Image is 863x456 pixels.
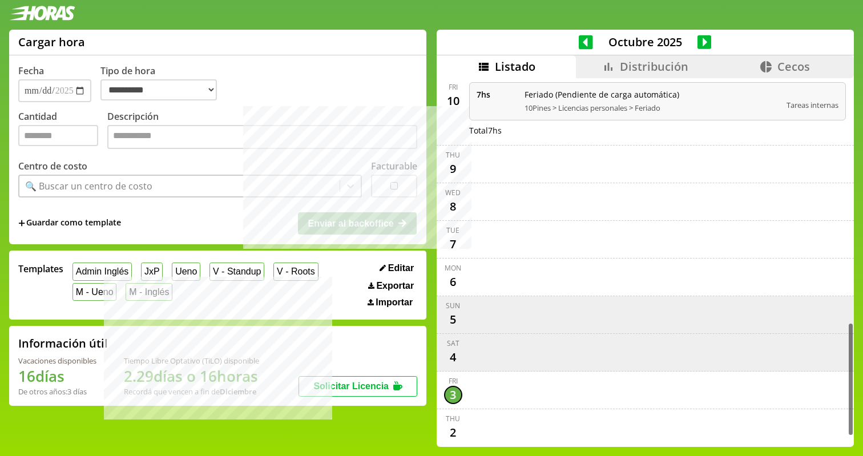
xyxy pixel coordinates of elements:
[299,376,417,397] button: Solicitar Licencia
[444,386,462,404] div: 3
[100,64,226,102] label: Tipo de hora
[777,59,810,74] span: Cecos
[18,217,121,229] span: +Guardar como template
[495,59,535,74] span: Listado
[18,336,108,351] h2: Información útil
[18,125,98,146] input: Cantidad
[313,381,389,391] span: Solicitar Licencia
[18,64,44,77] label: Fecha
[100,79,217,100] select: Tipo de hora
[18,160,87,172] label: Centro de costo
[388,263,414,273] span: Editar
[446,414,460,423] div: Thu
[444,197,462,216] div: 8
[525,103,779,113] span: 10Pines > Licencias personales > Feriado
[18,217,25,229] span: +
[444,310,462,329] div: 5
[449,376,458,386] div: Fri
[18,110,107,152] label: Cantidad
[18,34,85,50] h1: Cargar hora
[107,110,417,152] label: Descripción
[620,59,688,74] span: Distribución
[72,283,116,301] button: M - Ueno
[18,356,96,366] div: Vacaciones disponibles
[444,348,462,366] div: 4
[18,386,96,397] div: De otros años: 3 días
[449,82,458,92] div: Fri
[18,366,96,386] h1: 16 días
[469,125,846,136] div: Total 7 hs
[446,150,460,160] div: Thu
[525,89,779,100] span: Feriado (Pendiente de carga automática)
[787,100,838,110] span: Tareas internas
[25,180,152,192] div: 🔍 Buscar un centro de costo
[220,386,256,397] b: Diciembre
[477,89,517,100] span: 7 hs
[444,273,462,291] div: 6
[376,263,417,274] button: Editar
[444,423,462,442] div: 2
[126,283,172,301] button: M - Inglés
[446,225,459,235] div: Tue
[18,263,63,275] span: Templates
[209,263,264,280] button: V - Standup
[445,188,461,197] div: Wed
[444,235,462,253] div: 7
[124,386,259,397] div: Recordá que vencen a fin de
[107,125,417,149] textarea: Descripción
[273,263,318,280] button: V - Roots
[437,78,854,446] div: scrollable content
[376,297,413,308] span: Importar
[593,34,697,50] span: Octubre 2025
[444,160,462,178] div: 9
[445,263,461,273] div: Mon
[172,263,200,280] button: Ueno
[446,301,460,310] div: Sun
[444,92,462,110] div: 10
[371,160,417,172] label: Facturable
[365,280,417,292] button: Exportar
[447,338,459,348] div: Sat
[9,6,75,21] img: logotipo
[124,366,259,386] h1: 2.29 días o 16 horas
[376,281,414,291] span: Exportar
[141,263,163,280] button: JxP
[124,356,259,366] div: Tiempo Libre Optativo (TiLO) disponible
[72,263,132,280] button: Admin Inglés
